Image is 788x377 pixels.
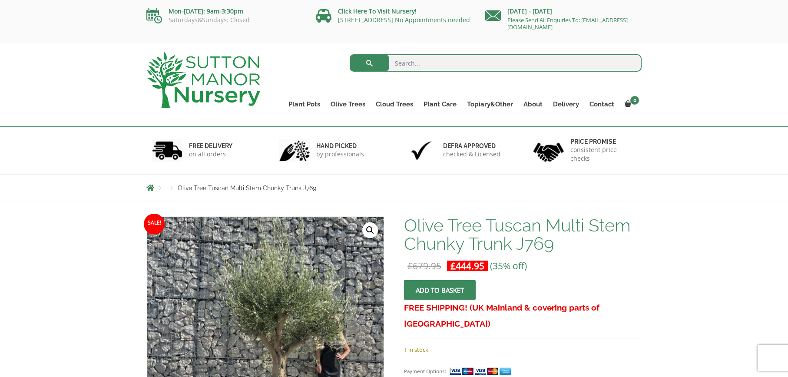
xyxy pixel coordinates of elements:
button: Add to basket [404,280,476,300]
img: 1.jpg [152,139,182,162]
a: 0 [619,98,642,110]
a: Please Send All Enquiries To: [EMAIL_ADDRESS][DOMAIN_NAME] [507,16,628,31]
img: 3.jpg [406,139,437,162]
a: Olive Trees [325,98,371,110]
h6: Price promise [570,138,636,146]
h1: Olive Tree Tuscan Multi Stem Chunky Trunk J769 [404,216,642,253]
img: logo [146,52,260,108]
small: Payment Options: [404,368,446,374]
bdi: 444.95 [450,260,484,272]
a: View full-screen image gallery [362,222,378,238]
img: 2.jpg [279,139,310,162]
h6: Defra approved [443,142,500,150]
span: Olive Tree Tuscan Multi Stem Chunky Trunk J769 [178,185,316,192]
span: 0 [630,96,639,105]
p: checked & Licensed [443,150,500,159]
a: Delivery [548,98,584,110]
p: Mon-[DATE]: 9am-3:30pm [146,6,303,17]
h6: hand picked [316,142,364,150]
p: consistent price checks [570,146,636,163]
h3: FREE SHIPPING! (UK Mainland & covering parts of [GEOGRAPHIC_DATA]) [404,300,642,332]
a: [STREET_ADDRESS] No Appointments needed [338,16,470,24]
p: by professionals [316,150,364,159]
a: Plant Pots [283,98,325,110]
bdi: 679.95 [407,260,441,272]
span: £ [450,260,456,272]
p: Saturdays&Sundays: Closed [146,17,303,23]
img: 4.jpg [533,137,564,164]
p: 1 in stock [404,344,642,355]
input: Search... [350,54,642,72]
span: £ [407,260,413,272]
a: Topiary&Other [462,98,518,110]
img: payment supported [449,367,514,376]
a: Contact [584,98,619,110]
p: [DATE] - [DATE] [485,6,642,17]
p: on all orders [189,150,232,159]
span: (35% off) [490,260,527,272]
span: Sale! [144,214,165,235]
a: Cloud Trees [371,98,418,110]
a: Click Here To Visit Nursery! [338,7,417,15]
h6: FREE DELIVERY [189,142,232,150]
a: About [518,98,548,110]
a: Plant Care [418,98,462,110]
nav: Breadcrumbs [146,184,642,191]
